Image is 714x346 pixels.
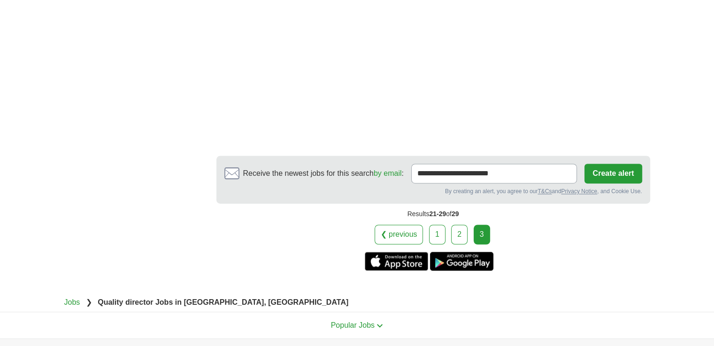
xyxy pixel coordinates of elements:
[430,252,493,271] a: Get the Android app
[375,225,423,244] a: ❮ previous
[98,298,348,306] strong: Quality director Jobs in [GEOGRAPHIC_DATA], [GEOGRAPHIC_DATA]
[452,210,459,218] span: 29
[216,203,650,225] div: Results of
[451,225,468,244] a: 2
[584,164,642,183] button: Create alert
[365,252,428,271] a: Get the iPhone app
[224,187,642,196] div: By creating an alert, you agree to our and , and Cookie Use.
[474,225,490,244] div: 3
[429,225,445,244] a: 1
[374,169,402,177] a: by email
[331,321,375,329] span: Popular Jobs
[86,298,92,306] span: ❯
[561,188,597,195] a: Privacy Notice
[376,323,383,328] img: toggle icon
[64,298,80,306] a: Jobs
[243,168,404,179] span: Receive the newest jobs for this search :
[429,210,446,218] span: 21-29
[537,188,552,195] a: T&Cs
